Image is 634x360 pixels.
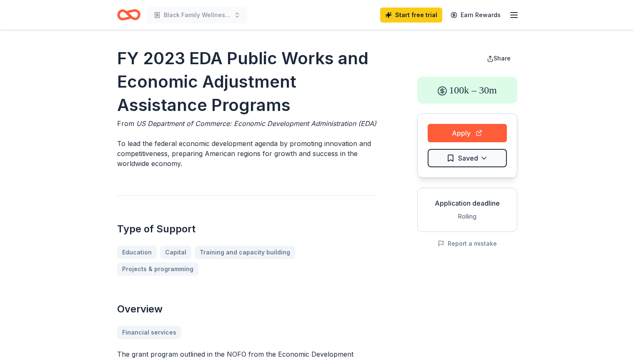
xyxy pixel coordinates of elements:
a: Capital [160,246,191,259]
button: Saved [428,149,507,167]
button: Share [480,50,517,67]
button: Report a mistake [438,239,497,249]
span: Share [494,55,511,62]
a: Projects & programming [117,262,198,276]
h2: Type of Support [117,222,377,236]
a: Training and capacity building [195,246,295,259]
h1: FY 2023 EDA Public Works and Economic Adjustment Assistance Programs [117,47,377,117]
a: Start free trial [380,8,442,23]
p: To lead the federal economic development agenda by promoting innovation and competitiveness, prep... [117,138,377,169]
span: US Department of Commerce: Economic Development Administration (EDA) [136,119,376,128]
button: Black Family Wellness Expo [147,7,247,23]
div: Rolling [424,211,510,222]
button: Apply [428,124,507,142]
a: Earn Rewards [446,8,506,23]
div: 100k – 30m [417,77,517,103]
span: Saved [458,153,478,164]
h2: Overview [117,302,377,316]
a: Education [117,246,157,259]
span: Black Family Wellness Expo [164,10,231,20]
a: Home [117,5,140,25]
div: From [117,118,377,128]
div: Application deadline [424,198,510,208]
